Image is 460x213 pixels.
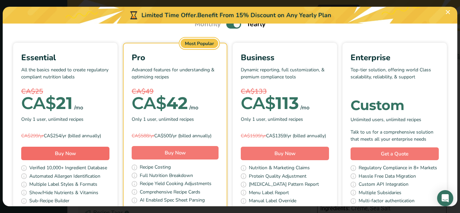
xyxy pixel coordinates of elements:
[351,66,439,86] p: Top-tier solution, offering world Class scalability, reliability, & support
[21,97,73,110] div: 21
[55,150,76,157] span: Buy Now
[132,66,219,86] p: Advanced features for understanding & optimizing recipes
[249,189,289,198] span: Menu Label Report
[241,147,329,160] button: Buy Now
[359,164,437,173] span: Regulatory Compliance in 8+ Markets
[359,197,415,206] span: Multi-factor authentication
[241,86,329,97] div: CA$133
[140,164,171,172] span: Recipe Costing
[381,150,408,158] span: Get a Quote
[29,181,97,189] span: Multiple Label Styles & Formats
[29,189,98,198] span: Show/Hide Nutrients & Vitamins
[351,51,439,64] div: Enterprise
[351,99,439,112] div: Custom
[249,164,310,173] span: Nutrition & Marketing Claims
[21,116,84,123] span: Only 1 user, unlimited recipes
[359,189,401,198] span: Multiple Subsidaries
[21,133,44,139] span: CA$299/yr
[29,197,69,206] span: Sub-Recipe Builder
[249,197,296,206] span: Manual Label Override
[21,51,109,64] div: Essential
[132,86,219,97] div: CA$49
[21,66,109,86] p: All the basics needed to create regulatory compliant nutrition labels
[132,133,154,139] span: CA$588/yr
[249,173,306,181] span: Protein Quality Adjustment
[241,133,266,139] span: CA$1599/yr
[180,39,218,48] div: Most Popular
[29,173,100,181] span: Automated Allergen Identification
[241,97,299,110] div: 113
[189,104,198,112] div: /mo
[351,116,421,123] span: Unlimited users, unlimited recipes
[140,180,211,188] span: Recipe Yield Cooking Adjustments
[132,146,219,159] button: Buy Now
[274,150,296,157] span: Buy Now
[29,164,107,173] span: Verified 10,000+ Ingredient Database
[351,147,439,161] a: Get a Quote
[21,147,109,160] button: Buy Now
[241,116,303,123] span: Only 1 user, unlimited recipes
[140,172,193,180] span: Full Nutrition Breakdown
[437,190,453,206] div: Open Intercom Messenger
[140,197,205,205] span: AI Enabled Spec Sheet Parsing
[132,97,188,110] div: 42
[351,129,439,143] div: Talk to us for a comprehensive solution that meets all your enterprise needs
[21,86,109,97] div: CA$25
[132,93,166,113] span: CA$
[132,132,219,139] div: CA$500/yr (billed annually)
[241,66,329,86] p: Dynamic reporting, full customization, & premium compliance tools
[359,181,408,189] span: Custom API Integration
[21,93,56,113] span: CA$
[140,188,200,197] span: Comprehensive Recipe Cards
[359,173,416,181] span: Hassle Free Data Migration
[241,132,329,139] div: CA$1359/yr (billed annually)
[132,116,194,123] span: Only 1 user, unlimited recipes
[165,149,186,156] span: Buy Now
[21,132,109,139] div: CA$254/yr (billed annually)
[241,51,329,64] div: Business
[241,93,275,113] span: CA$
[300,104,309,112] div: /mo
[249,181,319,189] span: [MEDICAL_DATA] Pattern Report
[132,51,219,64] div: Pro
[74,104,83,112] div: /mo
